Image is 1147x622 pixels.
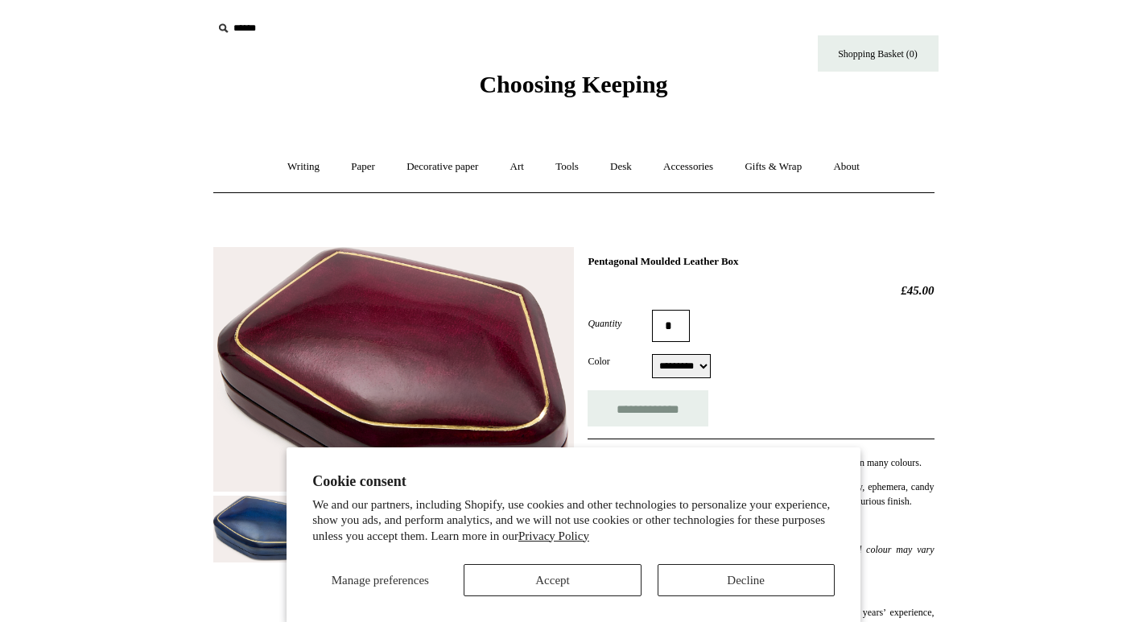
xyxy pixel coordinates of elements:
button: Decline [658,564,835,596]
a: Choosing Keeping [479,84,667,95]
a: Tools [541,146,593,188]
label: Color [588,354,652,369]
label: Quantity [588,316,652,331]
p: We and our partners, including Shopify, use cookies and other technologies to personalize your ex... [312,497,835,545]
img: Pentagonal Moulded Leather Box [213,496,310,562]
span: Manage preferences [332,574,429,587]
h1: Pentagonal Moulded Leather Box [588,255,934,268]
a: Desk [596,146,646,188]
a: Decorative paper [392,146,493,188]
a: Accessories [649,146,728,188]
h2: £45.00 [588,283,934,298]
a: Writing [273,146,334,188]
a: About [819,146,874,188]
em: Kindly note these boxes are all handmade and measurements and colour may vary slightly. [588,544,934,570]
a: Privacy Policy [518,529,589,542]
a: Shopping Basket (0) [818,35,939,72]
a: Art [496,146,538,188]
button: Manage preferences [312,564,448,596]
span: Choosing Keeping [479,71,667,97]
button: Accept [464,564,641,596]
a: Gifts & Wrap [730,146,816,188]
img: Pentagonal Moulded Leather Box [213,247,574,492]
a: Paper [336,146,390,188]
h2: Cookie consent [312,473,835,490]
